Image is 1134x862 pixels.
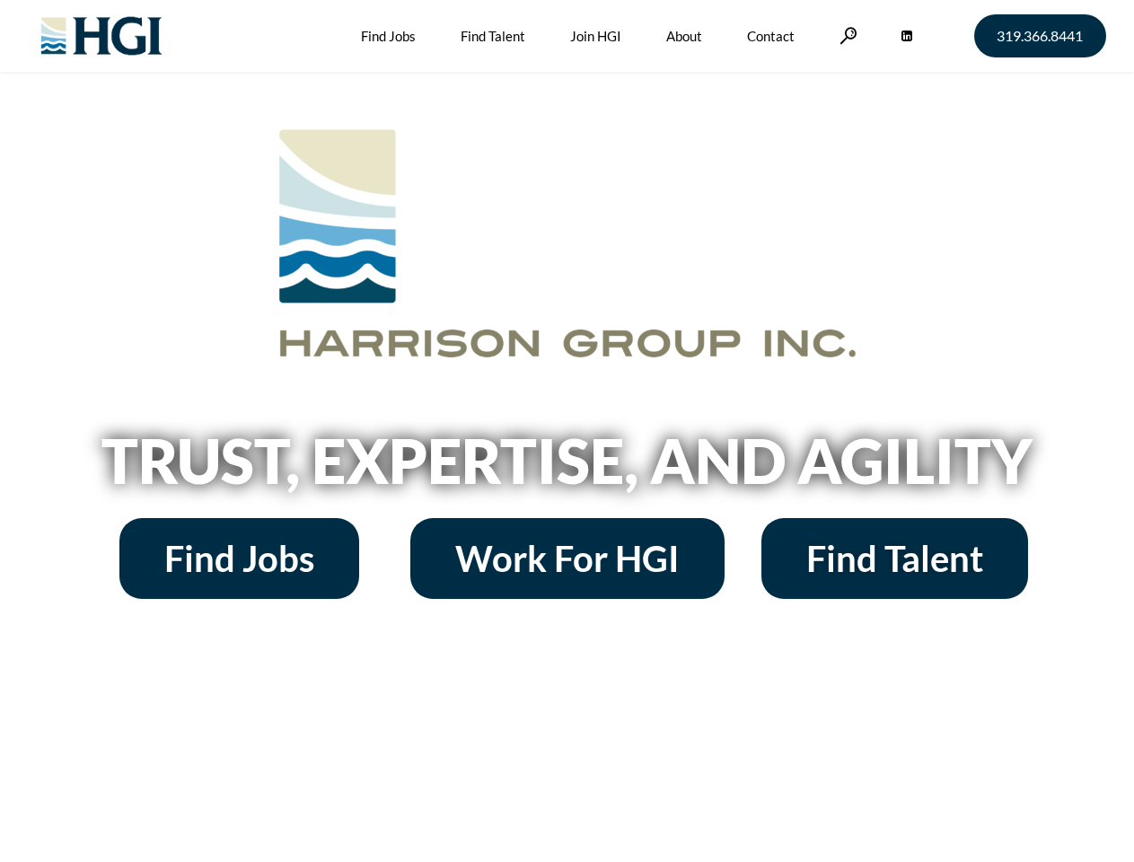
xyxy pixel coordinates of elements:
a: Find Talent [761,518,1028,599]
span: Find Talent [806,541,983,576]
a: 319.366.8441 [974,14,1106,57]
a: Search [840,27,857,44]
a: Work For HGI [410,518,725,599]
span: 319.366.8441 [997,29,1083,43]
span: Work For HGI [455,541,680,576]
a: Find Jobs [119,518,359,599]
span: Find Jobs [164,541,314,576]
h2: Trust, Expertise, and Agility [56,430,1079,491]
